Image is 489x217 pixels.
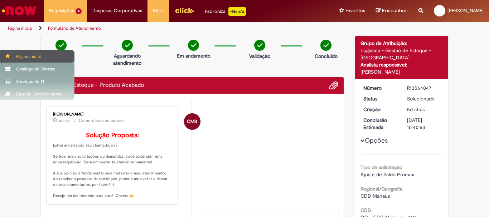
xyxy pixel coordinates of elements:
span: 4 [76,8,82,14]
b: Tipo de solicitação [360,164,402,171]
button: Adicionar anexos [329,81,338,90]
span: CMB [187,113,197,130]
div: Grupo de Atribuição: [360,40,443,47]
img: ServiceNow [1,4,38,18]
b: Regional/Geografia [360,186,402,192]
span: Requisições [49,7,74,14]
span: More [153,7,164,14]
div: Padroniza [205,7,246,16]
dt: Criação [358,106,402,113]
span: Rascunhos [382,7,408,14]
p: +GenAi [228,7,246,16]
span: [PERSON_NAME] [447,8,484,14]
p: Concluído [315,53,338,60]
div: Cecilia Martins Bonjorni [184,113,200,130]
time: 25/09/2025 16:17:54 [58,119,70,123]
dt: Número [358,84,402,92]
img: check-circle-green.png [254,40,265,51]
img: click_logo_yellow_360x200.png [175,5,194,16]
img: check-circle-green.png [320,40,331,51]
div: Solucionado [407,95,440,102]
b: CDD [360,207,371,213]
dt: Status [358,95,402,102]
p: Aguardando atendimento [110,52,145,66]
ul: Trilhas de página [5,22,321,35]
p: Estou encerrando seu chamado, ok? Se tiver mais solicitações ou demandas, você pode abrir uma nov... [53,132,172,199]
small: Comentários adicionais [79,118,125,124]
div: [PERSON_NAME] [360,68,443,75]
span: Ajuste de Saldo Promax [360,171,414,178]
a: Rascunhos [376,8,408,14]
span: 4d atrás [58,119,70,123]
img: check-circle-green.png [188,40,199,51]
div: Logística - Gestão de Estoque - [GEOGRAPHIC_DATA] [360,47,443,61]
h2: Gestão de Estoque – Produto Acabado Histórico de tíquete [46,82,144,89]
dt: Conclusão Estimada [358,117,402,131]
a: Página inicial [8,25,33,31]
time: 24/09/2025 16:29:41 [407,106,425,113]
p: Validação [249,53,270,60]
b: Solução Proposta: [86,131,139,139]
span: 5d atrás [407,106,425,113]
img: check-circle-green.png [122,40,133,51]
div: R13564047 [407,84,440,92]
a: Formulário de Atendimento [48,25,101,31]
span: Favoritos [345,7,365,14]
div: [DATE] 10:40:53 [407,117,440,131]
span: Despesas Corporativas [92,7,142,14]
div: 24/09/2025 16:29:41 [407,106,440,113]
div: Analista responsável: [360,61,443,68]
span: CDD Manaus [360,193,390,199]
img: check-circle-green.png [55,40,67,51]
p: Em andamento [177,52,210,59]
div: [PERSON_NAME] [53,112,172,117]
